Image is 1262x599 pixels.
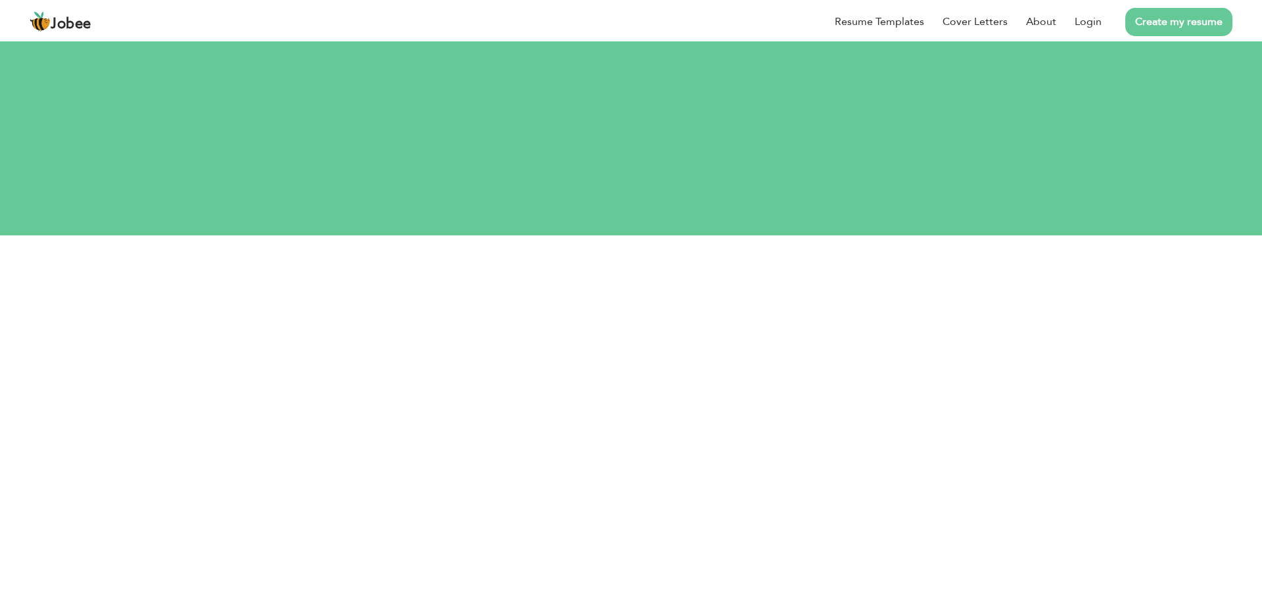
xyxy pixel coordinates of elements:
a: Resume Templates [835,14,924,30]
a: Jobee [30,11,91,32]
a: Create my resume [1125,8,1232,36]
a: About [1026,14,1056,30]
a: Login [1075,14,1102,30]
a: Cover Letters [943,14,1008,30]
span: Jobee [51,17,91,32]
img: jobee.io [30,11,51,32]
